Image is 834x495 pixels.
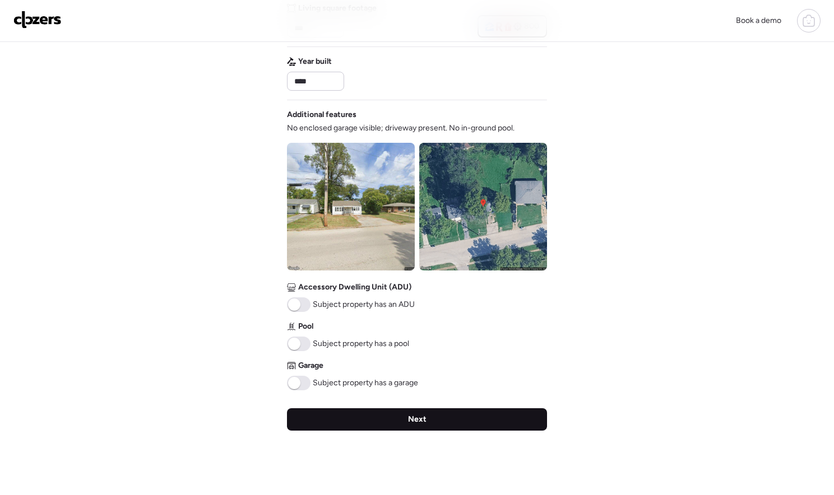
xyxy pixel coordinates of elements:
span: Year built [298,56,332,67]
span: Accessory Dwelling Unit (ADU) [298,282,411,293]
span: Additional features [287,109,356,120]
span: Book a demo [736,16,781,25]
img: Logo [13,11,62,29]
span: Pool [298,321,313,332]
span: Next [408,414,427,425]
span: Subject property has an ADU [313,299,415,310]
span: Subject property has a pool [313,338,409,349]
span: No enclosed garage visible; driveway present. No in-ground pool. [287,123,515,134]
span: Subject property has a garage [313,377,418,389]
span: Garage [298,360,323,371]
